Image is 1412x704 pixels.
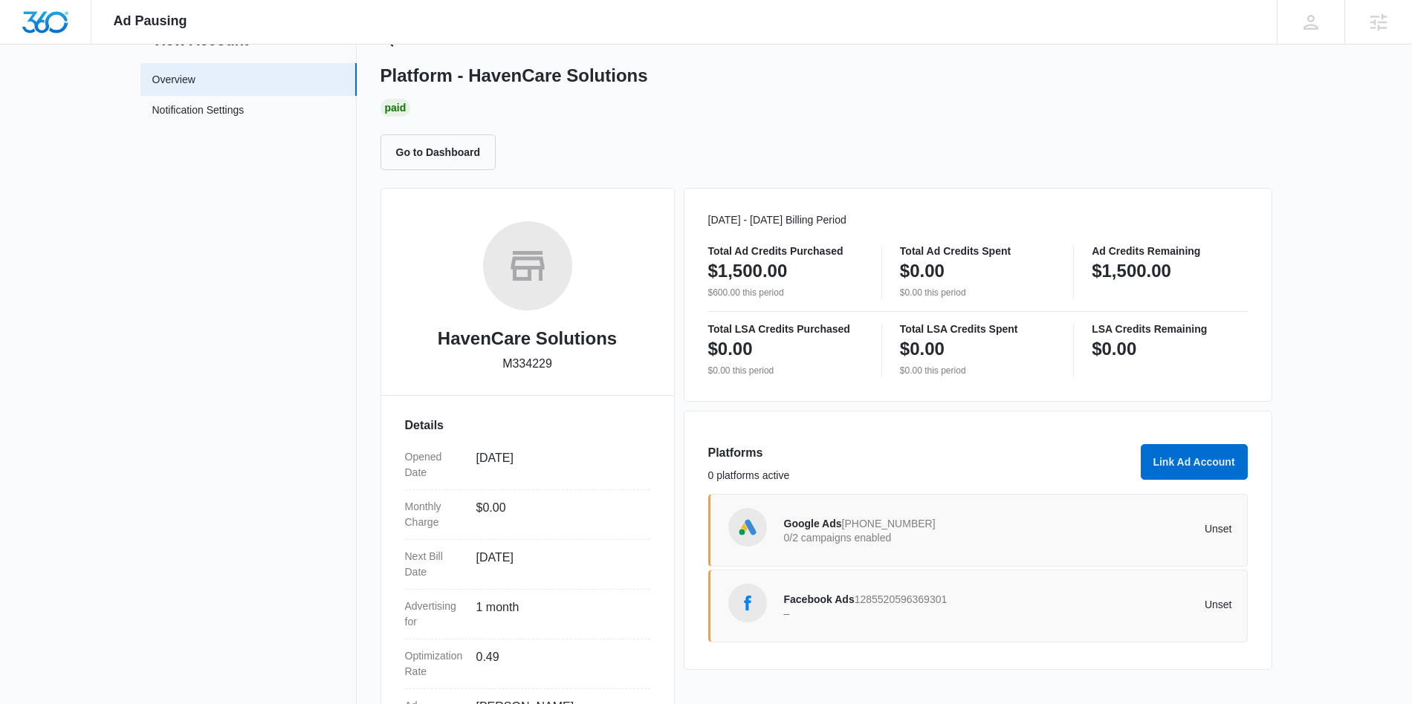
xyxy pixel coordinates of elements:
[708,259,788,283] p: $1,500.00
[405,417,650,434] h3: Details
[380,146,505,158] a: Go to Dashboard
[405,648,464,679] dt: Optimization Rate
[405,639,650,689] div: Optimization Rate0.49
[1092,246,1247,256] p: Ad Credits Remaining
[708,286,864,299] p: $600.00 this period
[405,599,464,630] dt: Advertising for
[784,518,842,529] span: Google Ads
[900,337,945,361] p: $0.00
[900,324,1055,334] p: Total LSA Credits Spent
[708,364,864,377] p: $0.00 this period
[380,99,411,117] div: Paid
[855,593,948,605] span: 1285520596369301
[380,65,648,87] h1: Platform - HavenCare Solutions
[502,355,552,373] p: M334229
[1008,524,1232,534] p: Unset
[476,549,638,580] dd: [DATE]
[1008,599,1232,610] p: Unset
[708,337,753,361] p: $0.00
[900,364,1055,377] p: $0.00 this period
[900,259,945,283] p: $0.00
[476,599,638,630] dd: 1 month
[708,246,864,256] p: Total Ad Credits Purchased
[708,212,1248,228] p: [DATE] - [DATE] Billing Period
[476,499,638,530] dd: $0.00
[900,246,1055,256] p: Total Ad Credits Spent
[405,449,464,480] dt: Opened Date
[736,592,759,614] img: Facebook Ads
[405,590,650,639] div: Advertising for1 month
[405,540,650,590] div: Next Bill Date[DATE]
[152,72,195,88] a: Overview
[380,134,496,170] button: Go to Dashboard
[708,468,1132,483] p: 0 platforms active
[1092,259,1171,283] p: $1,500.00
[405,440,650,490] div: Opened Date[DATE]
[1092,337,1136,361] p: $0.00
[438,325,617,352] h2: HavenCare Solutions
[476,648,638,679] dd: 0.49
[784,608,1008,619] p: –
[900,286,1055,299] p: $0.00 this period
[842,518,936,529] span: [PHONE_NUMBER]
[152,102,244,122] a: Notification Settings
[784,593,855,605] span: Facebook Ads
[1092,324,1247,334] p: LSA Credits Remaining
[708,324,864,334] p: Total LSA Credits Purchased
[405,499,464,530] dt: Monthly Charge
[1141,444,1248,480] button: Link Ad Account
[784,532,1008,543] p: 0/2 campaigns enabled
[708,444,1132,462] h3: Platforms
[476,449,638,480] dd: [DATE]
[114,13,187,29] span: Ad Pausing
[708,570,1248,642] a: Facebook AdsFacebook Ads1285520596369301–Unset
[405,490,650,540] div: Monthly Charge$0.00
[708,494,1248,567] a: Google AdsGoogle Ads[PHONE_NUMBER]0/2 campaigns enabledUnset
[736,516,759,538] img: Google Ads
[405,549,464,580] dt: Next Bill Date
